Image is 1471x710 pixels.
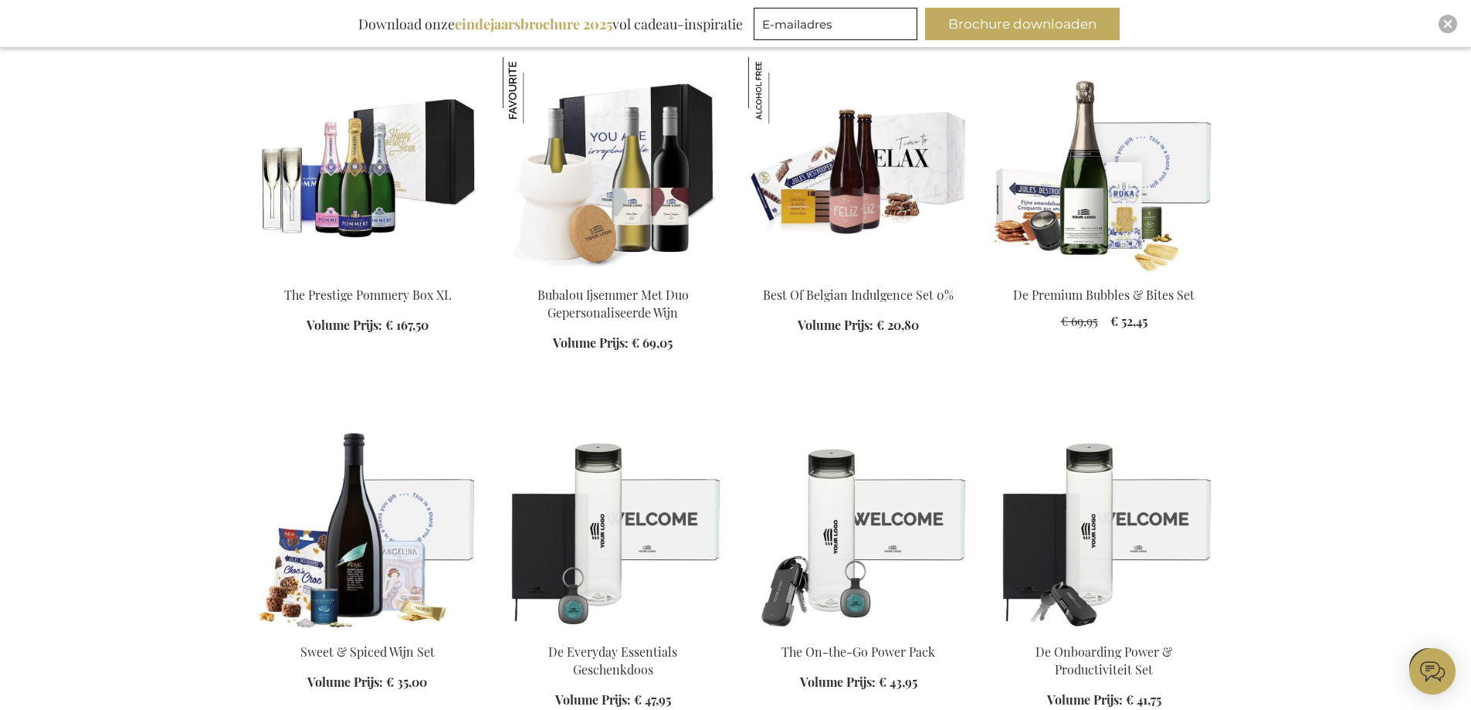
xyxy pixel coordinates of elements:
a: The Prestige Pommery Box XL [284,287,451,303]
iframe: belco-activator-frame [1409,648,1456,695]
span: € 20,80 [876,317,919,333]
a: The Everyday Essentials Gift Box [503,624,724,639]
input: E-mailadres [754,8,917,40]
img: The Onboarding Power & Productivity Set [994,414,1215,630]
a: Volume Prijs: € 35,00 [307,674,427,691]
img: The On-the-Go Power Pack [748,414,969,630]
form: marketing offers and promotions [754,8,922,45]
a: The On-the-Go Power Pack [781,644,935,660]
a: De Onboarding Power & Productiviteit Set [1035,644,1172,678]
span: € 35,00 [386,674,427,690]
span: € 167,50 [385,317,429,333]
span: Volume Prijs: [553,335,629,351]
span: Volume Prijs: [307,674,383,690]
img: Bubalou Ijsemmer Met Duo Gepersonaliseerde Wijn [503,57,724,273]
a: The Prestige Pommery Box XL [257,267,478,282]
img: Close [1443,19,1452,29]
b: eindejaarsbrochure 2025 [455,15,612,33]
img: The Premium Bubbles & Bites Set [994,57,1215,273]
a: De Premium Bubbles & Bites Set [1013,287,1195,303]
span: Volume Prijs: [555,691,631,708]
span: € 69,05 [632,335,673,351]
a: The On-the-Go Power Pack [748,624,969,639]
span: € 52,45 [1110,313,1147,329]
div: Close [1439,15,1457,33]
a: Best Of Belgian Indulgence Set 0% Best Of Belgian Indulgence Set 0% [748,267,969,282]
a: The Onboarding Power & Productivity Set [994,624,1215,639]
span: Volume Prijs: [800,674,876,690]
a: Volume Prijs: € 69,05 [553,335,673,352]
img: Sweet & Spiced Wine Set [257,414,478,630]
span: Volume Prijs: [798,317,873,333]
button: Brochure downloaden [925,8,1120,40]
span: € 47,95 [634,691,671,708]
a: Volume Prijs: € 41,75 [1047,691,1161,709]
img: Best Of Belgian Indulgence Set 0% [748,57,815,124]
a: De Everyday Essentials Geschenkdoos [548,644,677,678]
div: Download onze vol cadeau-inspiratie [351,8,750,40]
a: Volume Prijs: € 167,50 [307,317,429,335]
span: Volume Prijs: [307,317,382,333]
a: Bubalou Ijsemmer Met Duo Gepersonaliseerde Wijn [537,287,689,321]
img: The Prestige Pommery Box XL [257,57,478,273]
span: € 43,95 [879,674,917,690]
span: Volume Prijs: [1047,691,1123,708]
span: € 41,75 [1126,691,1161,708]
img: Best Of Belgian Indulgence Set 0% [748,57,969,273]
a: Sweet & Spiced Wijn Set [300,644,435,660]
a: Bubalou Ijsemmer Met Duo Gepersonaliseerde Wijn Bubalou Ijsemmer Met Duo Gepersonaliseerde Wijn [503,267,724,282]
a: Volume Prijs: € 20,80 [798,317,919,335]
a: Volume Prijs: € 43,95 [800,674,917,691]
a: Best Of Belgian Indulgence Set 0% [763,287,954,303]
img: The Everyday Essentials Gift Box [503,414,724,630]
a: Volume Prijs: € 47,95 [555,691,671,709]
a: The Premium Bubbles & Bites Set [994,267,1215,282]
span: € 69,95 [1061,313,1098,329]
a: Sweet & Spiced Wine Set [257,624,478,639]
img: Bubalou Ijsemmer Met Duo Gepersonaliseerde Wijn [503,57,569,124]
